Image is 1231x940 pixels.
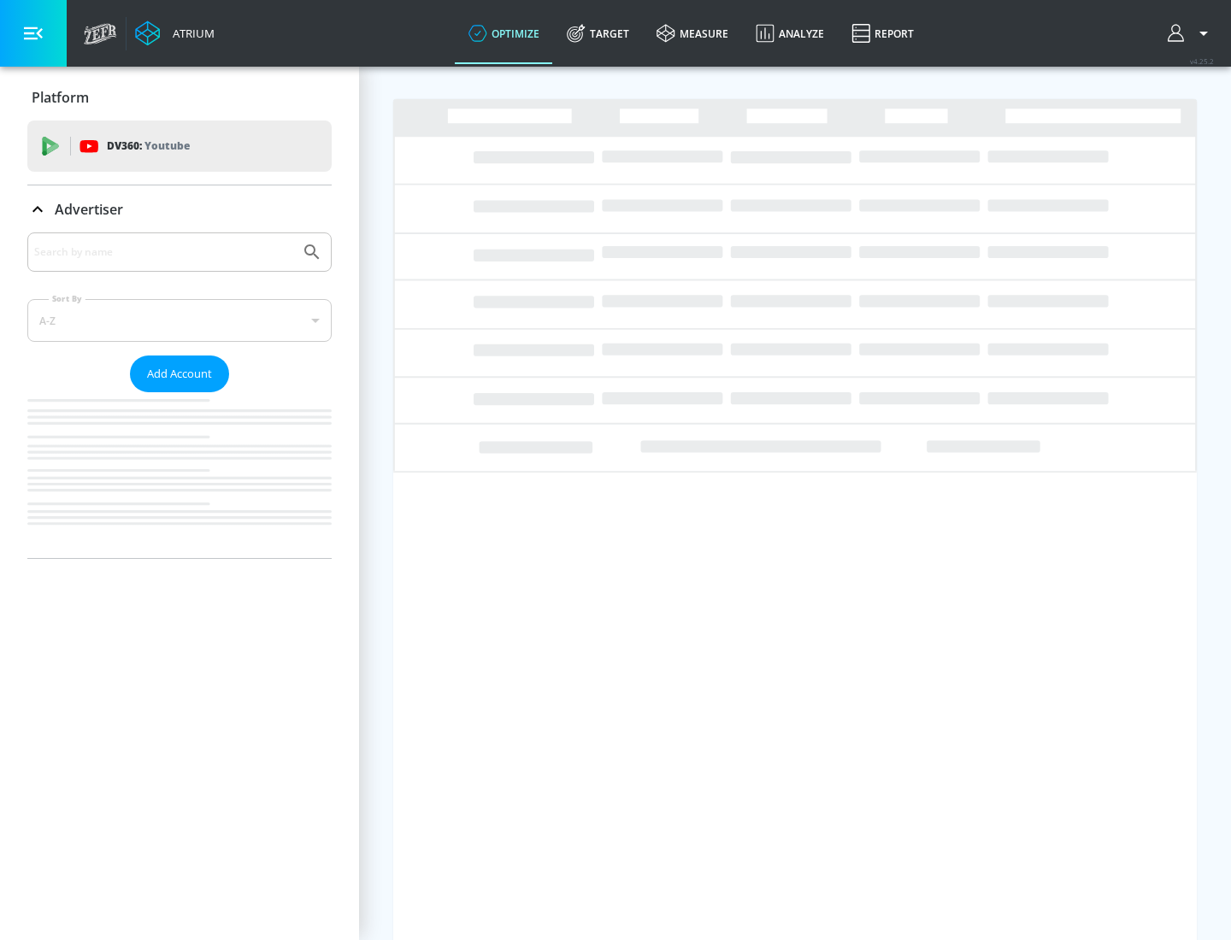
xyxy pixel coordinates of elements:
div: Advertiser [27,232,332,558]
div: DV360: Youtube [27,120,332,172]
a: Analyze [742,3,838,64]
button: Add Account [130,355,229,392]
span: Add Account [147,364,212,384]
a: optimize [455,3,553,64]
a: Report [838,3,928,64]
span: v 4.25.2 [1190,56,1214,66]
div: Platform [27,73,332,121]
a: Atrium [135,21,215,46]
p: Youtube [144,137,190,155]
a: measure [643,3,742,64]
label: Sort By [49,293,85,304]
p: Platform [32,88,89,107]
p: DV360: [107,137,190,156]
p: Advertiser [55,200,123,219]
input: Search by name [34,241,293,263]
div: A-Z [27,299,332,342]
div: Atrium [166,26,215,41]
nav: list of Advertiser [27,392,332,558]
a: Target [553,3,643,64]
div: Advertiser [27,185,332,233]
